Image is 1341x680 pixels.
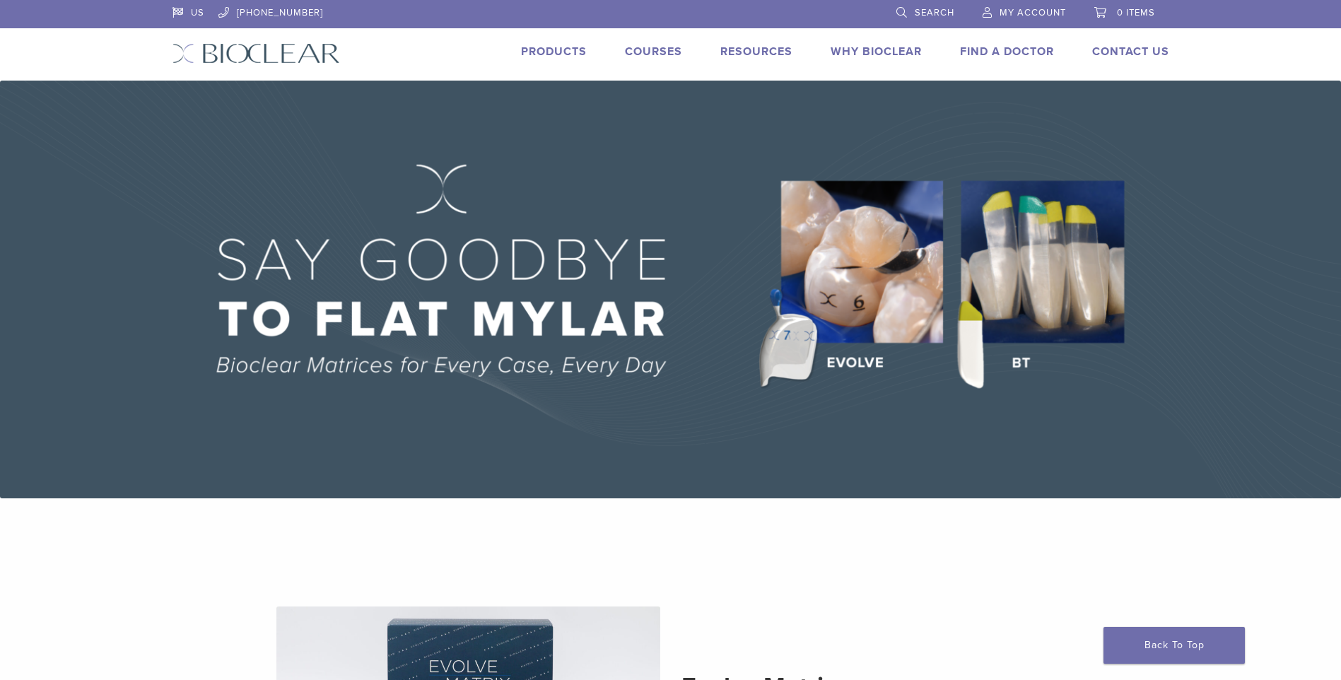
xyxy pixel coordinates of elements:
[831,45,922,59] a: Why Bioclear
[1117,7,1155,18] span: 0 items
[720,45,792,59] a: Resources
[521,45,587,59] a: Products
[915,7,954,18] span: Search
[1103,627,1245,664] a: Back To Top
[960,45,1054,59] a: Find A Doctor
[1092,45,1169,59] a: Contact Us
[1000,7,1066,18] span: My Account
[172,43,340,64] img: Bioclear
[625,45,682,59] a: Courses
